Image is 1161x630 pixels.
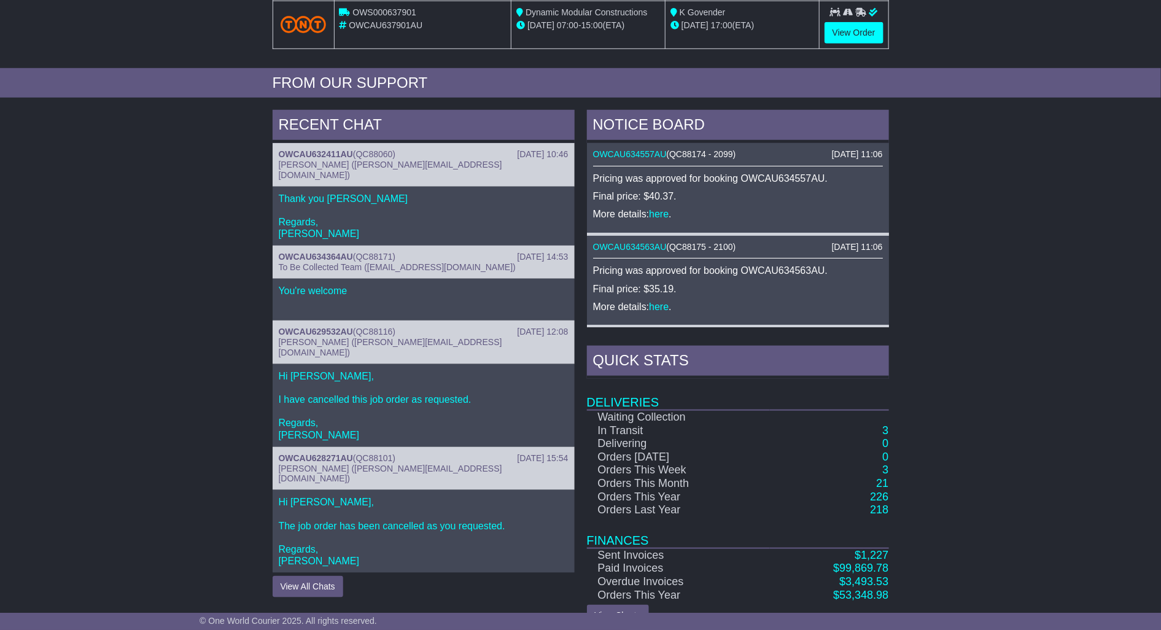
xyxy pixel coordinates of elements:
div: ( ) [593,149,883,160]
td: Deliveries [587,379,889,410]
a: $99,869.78 [833,562,888,574]
span: [PERSON_NAME] ([PERSON_NAME][EMAIL_ADDRESS][DOMAIN_NAME]) [279,337,502,357]
td: Orders [DATE] [587,451,770,464]
a: 218 [870,504,888,516]
div: [DATE] 11:06 [831,149,882,160]
a: 0 [882,451,888,463]
td: Orders Last Year [587,504,770,517]
p: You're welcome [279,285,569,297]
td: Finances [587,517,889,548]
div: [DATE] 10:46 [517,149,568,160]
div: (ETA) [670,19,814,32]
span: 1,227 [861,549,888,561]
a: 3 [882,464,888,476]
p: Hi [PERSON_NAME], I have cancelled this job order as requested. Regards, [PERSON_NAME] [279,370,569,441]
p: More details: . [593,208,883,220]
a: $53,348.98 [833,589,888,601]
div: ( ) [279,327,569,337]
span: 07:00 [557,20,578,30]
div: ( ) [279,453,569,464]
td: Delivering [587,437,770,451]
div: ( ) [279,149,569,160]
a: OWCAU634364AU [279,252,353,262]
a: 226 [870,491,888,503]
div: - (ETA) [516,19,660,32]
div: ( ) [593,242,883,252]
p: More details: . [593,301,883,313]
span: 3,493.53 [845,575,888,588]
a: View Order [825,22,883,44]
span: OWCAU637901AU [349,20,422,30]
p: Pricing was approved for booking OWCAU634557AU. [593,173,883,184]
p: Final price: $40.37. [593,190,883,202]
span: QC88171 [356,252,393,262]
div: Quick Stats [587,346,889,379]
span: OWS000637901 [352,7,416,17]
span: © One World Courier 2025. All rights reserved. [200,616,377,626]
a: 21 [876,477,888,489]
div: [DATE] 11:06 [831,242,882,252]
div: NOTICE BOARD [587,110,889,143]
td: Waiting Collection [587,410,770,424]
span: [DATE] [527,20,554,30]
span: 15:00 [581,20,603,30]
a: OWCAU632411AU [279,149,353,159]
a: 3 [882,424,888,437]
button: View All Chats [273,576,343,597]
a: OWCAU628271AU [279,453,353,463]
a: 0 [882,437,888,449]
a: OWCAU629532AU [279,327,353,336]
span: 17:00 [711,20,732,30]
p: Hi [PERSON_NAME], The job order has been cancelled as you requested. Regards, [PERSON_NAME] [279,496,569,567]
td: Paid Invoices [587,562,770,575]
div: [DATE] 15:54 [517,453,568,464]
td: In Transit [587,424,770,438]
span: QC88101 [356,453,393,463]
a: $1,227 [855,549,888,561]
p: Final price: $35.19. [593,283,883,295]
a: here [649,209,669,219]
td: Sent Invoices [587,548,770,562]
a: $3,493.53 [839,575,888,588]
span: K Govender [680,7,726,17]
td: Orders This Year [587,589,770,602]
td: Orders This Week [587,464,770,477]
span: [DATE] [681,20,709,30]
td: Overdue Invoices [587,575,770,589]
a: OWCAU634557AU [593,149,667,159]
div: [DATE] 14:53 [517,252,568,262]
a: here [649,301,669,312]
td: Orders This Year [587,491,770,504]
p: Pricing was approved for booking OWCAU634563AU. [593,265,883,276]
span: [PERSON_NAME] ([PERSON_NAME][EMAIL_ADDRESS][DOMAIN_NAME]) [279,160,502,180]
p: Thank you [PERSON_NAME] Regards, [PERSON_NAME] [279,193,569,240]
a: View Charts [587,605,649,626]
span: Dynamic Modular Constructions [526,7,647,17]
div: ( ) [279,252,569,262]
span: 99,869.78 [839,562,888,574]
div: FROM OUR SUPPORT [273,74,889,92]
span: QC88174 - 2099 [669,149,733,159]
div: RECENT CHAT [273,110,575,143]
span: [PERSON_NAME] ([PERSON_NAME][EMAIL_ADDRESS][DOMAIN_NAME]) [279,464,502,484]
span: To Be Collected Team ([EMAIL_ADDRESS][DOMAIN_NAME]) [279,262,516,272]
a: OWCAU634563AU [593,242,667,252]
img: TNT_Domestic.png [281,16,327,33]
span: QC88175 - 2100 [669,242,733,252]
div: [DATE] 12:08 [517,327,568,337]
td: Orders This Month [587,477,770,491]
span: 53,348.98 [839,589,888,601]
span: QC88060 [356,149,393,159]
span: QC88116 [356,327,393,336]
